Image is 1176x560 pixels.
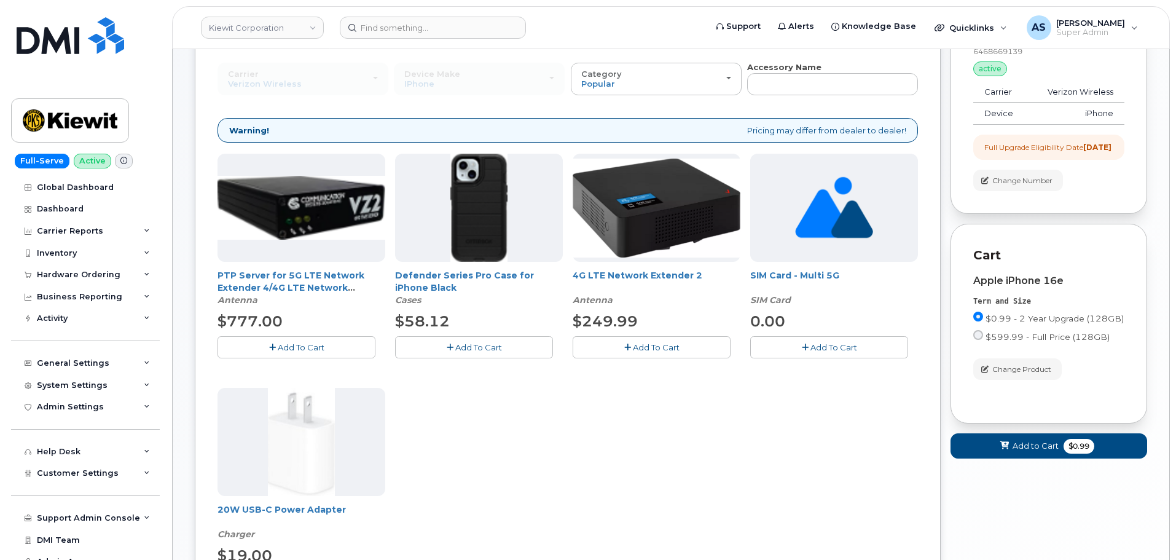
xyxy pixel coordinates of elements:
[973,46,1124,57] div: 6468669139
[573,159,740,258] img: 4glte_extender.png
[573,312,638,330] span: $249.99
[218,176,385,240] img: Casa_Sysem.png
[986,332,1110,342] span: $599.99 - Full Price (128GB)
[395,269,563,306] div: Defender Series Pro Case for iPhone Black
[450,154,508,262] img: defenderiphone14.png
[278,342,324,352] span: Add To Cart
[973,275,1124,286] div: Apple iPhone 16e
[951,433,1147,459] button: Add to Cart $0.99
[726,20,761,33] span: Support
[1032,20,1046,35] span: AS
[750,270,839,281] a: SIM Card - Multi 5G
[1013,440,1059,452] span: Add to Cart
[750,269,918,306] div: SIM Card - Multi 5G
[973,358,1062,380] button: Change Product
[973,312,983,321] input: $0.99 - 2 Year Upgrade (128GB)
[395,336,553,358] button: Add To Cart
[218,312,283,330] span: $777.00
[581,79,615,89] span: Popular
[218,269,385,306] div: PTP Server for 5G LTE Network Extender 4/4G LTE Network Extender 3
[218,270,364,306] a: PTP Server for 5G LTE Network Extender 4/4G LTE Network Extender 3
[842,20,916,33] span: Knowledge Base
[218,504,346,515] a: 20W USB-C Power Adapter
[810,342,857,352] span: Add To Cart
[573,270,702,281] a: 4G LTE Network Extender 2
[201,17,324,39] a: Kiewit Corporation
[581,69,622,79] span: Category
[1123,507,1167,551] iframe: Messenger Launcher
[769,14,823,39] a: Alerts
[395,312,450,330] span: $58.12
[986,314,1124,323] span: $0.99 - 2 Year Upgrade (128GB)
[973,81,1029,103] td: Carrier
[571,63,742,95] button: Category Popular
[395,270,534,293] a: Defender Series Pro Case for iPhone Black
[949,23,994,33] span: Quicklinks
[992,364,1051,375] span: Change Product
[573,269,740,306] div: 4G LTE Network Extender 2
[455,342,502,352] span: Add To Cart
[992,175,1053,186] span: Change Number
[218,294,257,306] em: Antenna
[795,154,873,262] img: no_image_found-2caef05468ed5679b831cfe6fc140e25e0c280774317ffc20a367ab7fd17291e.png
[229,125,269,136] strong: Warning!
[984,142,1111,152] div: Full Upgrade Eligibility Date
[573,336,731,358] button: Add To Cart
[1018,15,1147,40] div: Alexander Strull
[218,529,254,540] em: Charger
[633,342,680,352] span: Add To Cart
[707,14,769,39] a: Support
[788,20,814,33] span: Alerts
[747,62,821,72] strong: Accessory Name
[1083,143,1111,152] strong: [DATE]
[973,170,1063,191] button: Change Number
[218,503,385,540] div: 20W USB-C Power Adapter
[750,312,785,330] span: 0.00
[973,246,1124,264] p: Cart
[926,15,1016,40] div: Quicklinks
[1029,81,1124,103] td: Verizon Wireless
[1056,28,1125,37] span: Super Admin
[973,296,1124,307] div: Term and Size
[573,294,613,306] em: Antenna
[268,388,335,496] img: apple20w.jpg
[395,294,421,306] em: Cases
[1029,103,1124,125] td: iPhone
[1064,439,1094,454] span: $0.99
[973,103,1029,125] td: Device
[340,17,526,39] input: Find something...
[750,294,791,306] em: SIM Card
[1056,18,1125,28] span: [PERSON_NAME]
[973,330,983,340] input: $599.99 - Full Price (128GB)
[218,336,375,358] button: Add To Cart
[973,61,1007,76] div: active
[823,14,925,39] a: Knowledge Base
[218,118,918,143] div: Pricing may differ from dealer to dealer!
[750,336,908,358] button: Add To Cart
